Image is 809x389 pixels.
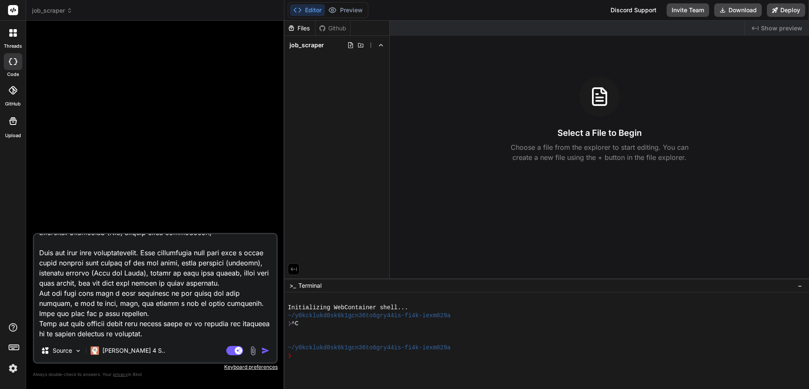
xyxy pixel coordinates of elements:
span: − [798,281,802,290]
label: threads [4,43,22,50]
button: Preview [325,4,366,16]
p: Keyboard preferences [33,364,278,370]
label: code [7,71,19,78]
textarea: L ipsu do sitame c AdiP elitseddoei temp inc utlabo (etdol magna) aliquaeni adm veniamqui nost Ex... [34,234,276,339]
span: >_ [289,281,296,290]
h3: Select a File to Begin [557,127,642,139]
span: job_scraper [32,6,72,15]
div: Files [284,24,315,32]
div: Github [316,24,350,32]
span: Terminal [298,281,321,290]
button: Invite Team [667,3,709,17]
button: − [796,279,804,292]
label: Upload [5,132,21,139]
span: privacy [113,372,128,377]
button: Editor [290,4,325,16]
span: Show preview [761,24,802,32]
img: attachment [248,346,258,356]
button: Download [714,3,762,17]
p: Always double-check its answers. Your in Bind [33,370,278,378]
img: Pick Models [75,347,82,354]
img: settings [6,361,20,375]
p: Choose a file from the explorer to start editing. You can create a new file using the + button in... [505,142,694,162]
p: [PERSON_NAME] 4 S.. [102,346,165,355]
img: Claude 4 Sonnet [91,346,99,355]
span: job_scraper [289,41,324,49]
p: Source [53,346,72,355]
span: ❯ [288,352,291,360]
span: ~/y0kcklukd0sk6k1gcn36to6gry44is-fi4k-iexm029a [288,344,450,352]
div: Discord Support [605,3,662,17]
span: ~/y0kcklukd0sk6k1gcn36to6gry44is-fi4k-iexm029a [288,312,450,320]
img: icon [261,346,270,355]
button: Deploy [767,3,805,17]
span: ❯ [288,320,291,328]
label: GitHub [5,100,21,108]
span: ^C [292,320,299,328]
span: Initializing WebContainer shell... [288,304,408,312]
